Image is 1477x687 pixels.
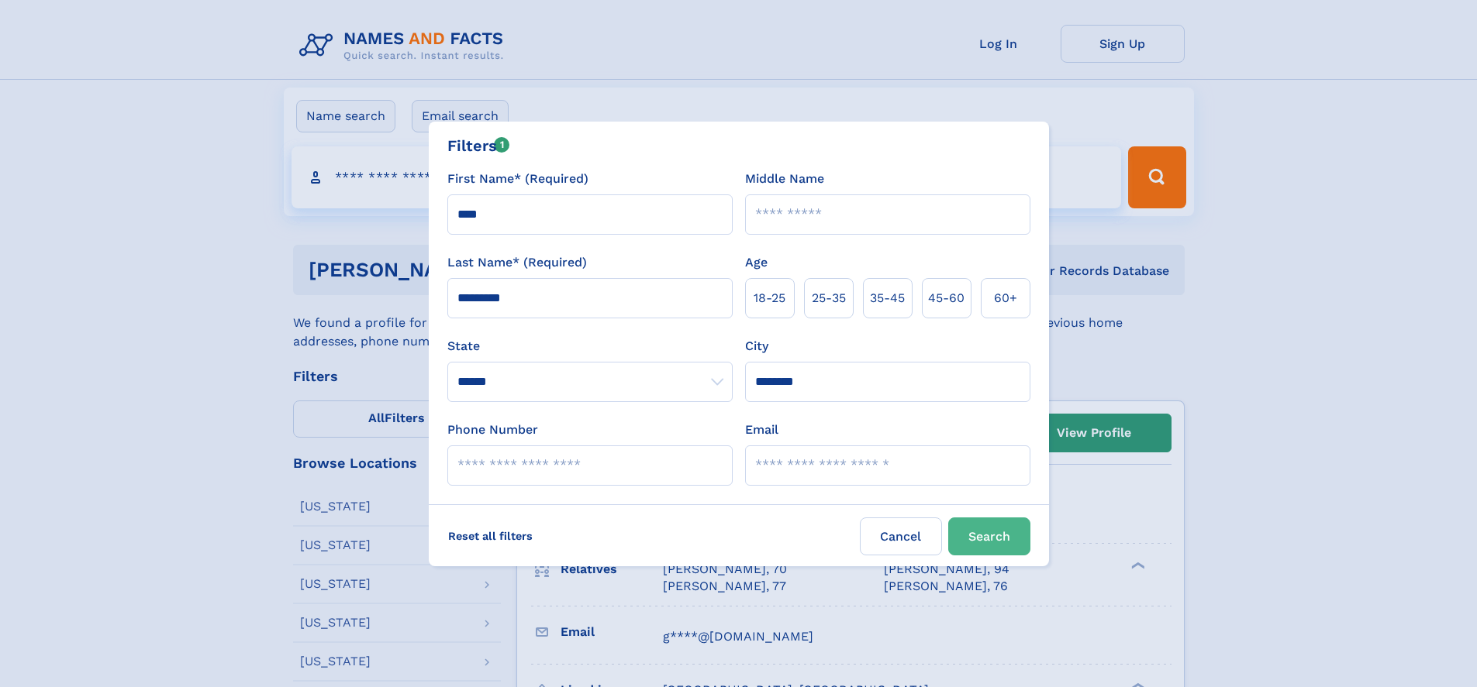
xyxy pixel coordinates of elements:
label: State [447,337,733,356]
span: 25‑35 [812,289,846,307]
span: 35‑45 [870,289,905,307]
span: 60+ [994,289,1017,307]
label: Last Name* (Required) [447,253,587,272]
span: 45‑60 [928,289,965,307]
label: Email [745,421,778,439]
label: Age [745,253,768,272]
label: First Name* (Required) [447,170,588,188]
label: City [745,337,768,356]
label: Cancel [860,517,942,555]
label: Middle Name [745,170,824,188]
button: Search [948,517,1030,555]
span: 18‑25 [754,289,785,307]
label: Reset all filters [438,517,543,555]
label: Phone Number [447,421,538,439]
div: Filters [447,134,510,157]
